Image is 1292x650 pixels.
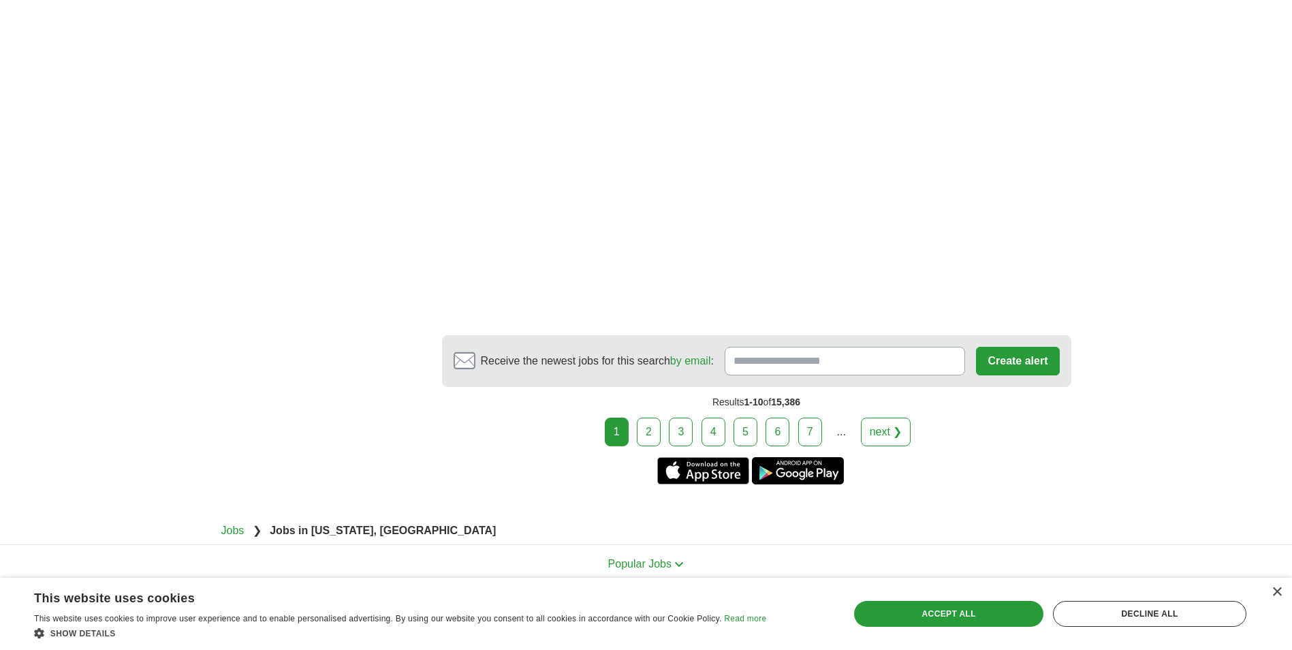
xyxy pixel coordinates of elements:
[657,457,749,484] a: Get the iPhone app
[828,418,855,446] div: ...
[752,457,844,484] a: Get the Android app
[670,355,711,367] a: by email
[605,418,629,446] div: 1
[34,614,722,623] span: This website uses cookies to improve user experience and to enable personalised advertising. By u...
[50,629,116,638] span: Show details
[702,418,725,446] a: 4
[766,418,789,446] a: 6
[34,626,766,640] div: Show details
[976,347,1059,375] button: Create alert
[744,397,763,407] span: 1-10
[270,525,496,536] strong: Jobs in [US_STATE], [GEOGRAPHIC_DATA]
[861,418,911,446] a: next ❯
[734,418,757,446] a: 5
[724,614,766,623] a: Read more, opens a new window
[481,353,714,369] span: Receive the newest jobs for this search :
[34,586,732,606] div: This website uses cookies
[253,525,262,536] span: ❯
[637,418,661,446] a: 2
[1053,601,1246,627] div: Decline all
[798,418,822,446] a: 7
[669,418,693,446] a: 3
[854,601,1043,627] div: Accept all
[221,525,245,536] a: Jobs
[674,561,684,568] img: toggle icon
[1272,587,1282,598] div: Close
[771,397,800,407] span: 15,386
[442,387,1071,418] div: Results of
[608,558,672,570] span: Popular Jobs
